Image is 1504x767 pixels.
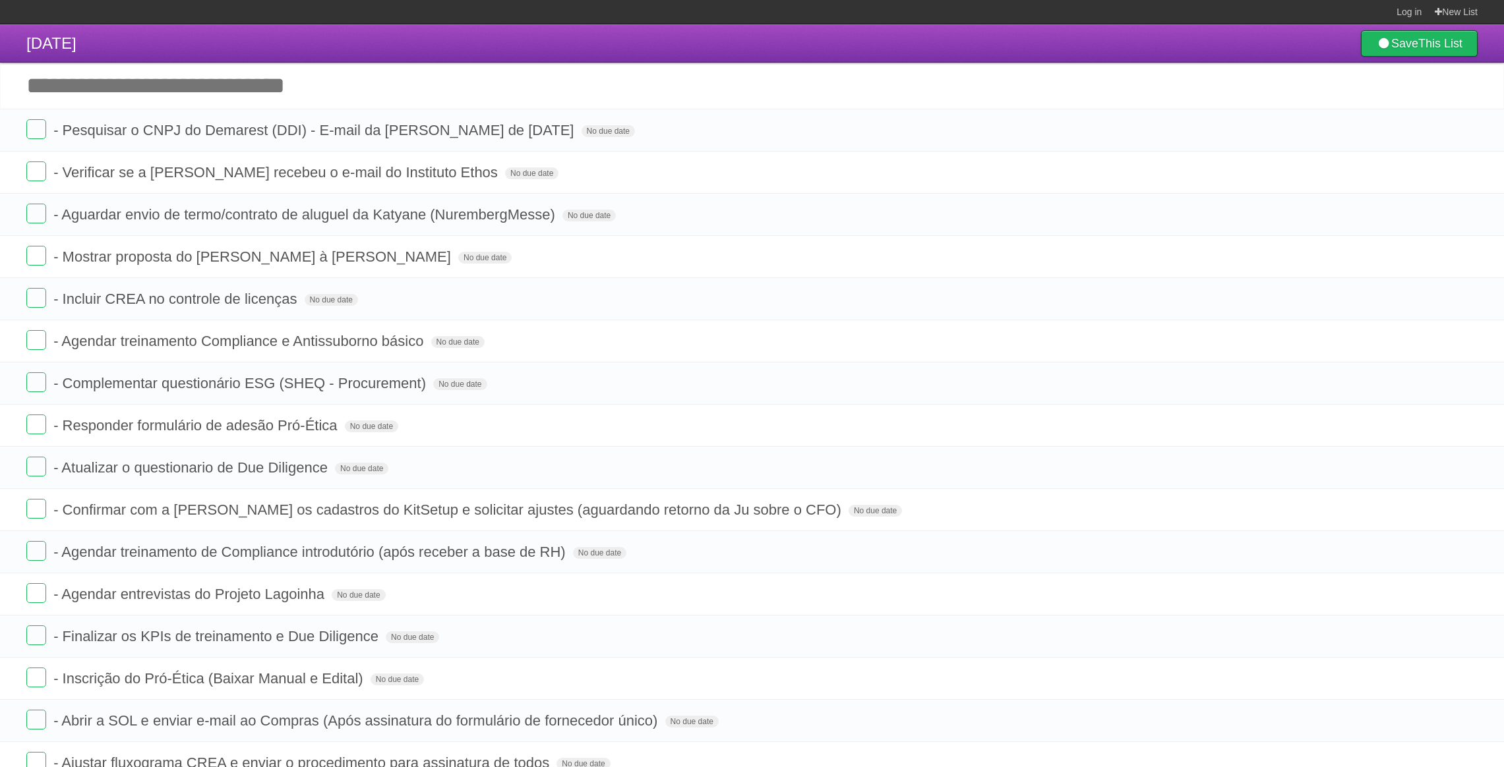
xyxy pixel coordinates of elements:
span: - Agendar entrevistas do Projeto Lagoinha [53,586,328,602]
span: - Agendar treinamento de Compliance introdutório (após receber a base de RH) [53,544,569,560]
span: - Finalizar os KPIs de treinamento e Due Diligence [53,628,382,644]
label: Done [26,161,46,181]
label: Done [26,710,46,729]
span: No due date [386,631,439,643]
span: No due date [332,589,385,601]
span: No due date [573,547,626,559]
span: No due date [371,673,424,685]
label: Done [26,668,46,687]
label: Done [26,288,46,308]
label: Done [26,499,46,519]
label: Done [26,583,46,603]
span: No due date [665,716,719,727]
label: Done [26,372,46,392]
label: Done [26,330,46,350]
label: Done [26,204,46,223]
span: No due date [433,378,487,390]
span: - Incluir CREA no controle de licenças [53,291,300,307]
span: No due date [849,505,902,517]
b: This List [1418,37,1462,50]
span: - Agendar treinamento Compliance e Antissuborno básico [53,333,427,349]
span: - Aguardar envio de termo/contrato de aluguel da Katyane (NurembergMesse) [53,206,558,223]
label: Done [26,246,46,266]
span: - Complementar questionário ESG (SHEQ - Procurement) [53,375,429,391]
span: - Abrir a SOL e enviar e-mail ao Compras (Após assinatura do formulário de fornecedor único) [53,712,661,729]
span: No due date [345,420,398,432]
span: No due date [505,167,558,179]
span: No due date [582,125,635,137]
span: No due date [305,294,358,306]
span: No due date [562,210,616,221]
span: No due date [431,336,485,348]
span: - Verificar se a [PERSON_NAME] recebeu o e-mail do Instituto Ethos [53,164,501,181]
span: - Atualizar o questionario de Due Diligence [53,459,331,476]
span: No due date [335,463,388,474]
label: Done [26,414,46,434]
label: Done [26,119,46,139]
label: Done [26,541,46,561]
span: - Inscrição do Pró-Ética (Baixar Manual e Edital) [53,670,367,687]
span: [DATE] [26,34,76,52]
span: - Confirmar com a [PERSON_NAME] os cadastros do KitSetup e solicitar ajustes (aguardando retorno ... [53,501,845,518]
label: Done [26,457,46,476]
span: No due date [458,252,512,264]
span: - Responder formulário de adesão Pró-Ética [53,417,340,434]
span: - Pesquisar o CNPJ do Demarest (DDI) - E-mail da [PERSON_NAME] de [DATE] [53,122,577,138]
label: Done [26,625,46,645]
span: - Mostrar proposta do [PERSON_NAME] à [PERSON_NAME] [53,248,454,265]
a: SaveThis List [1361,30,1478,57]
